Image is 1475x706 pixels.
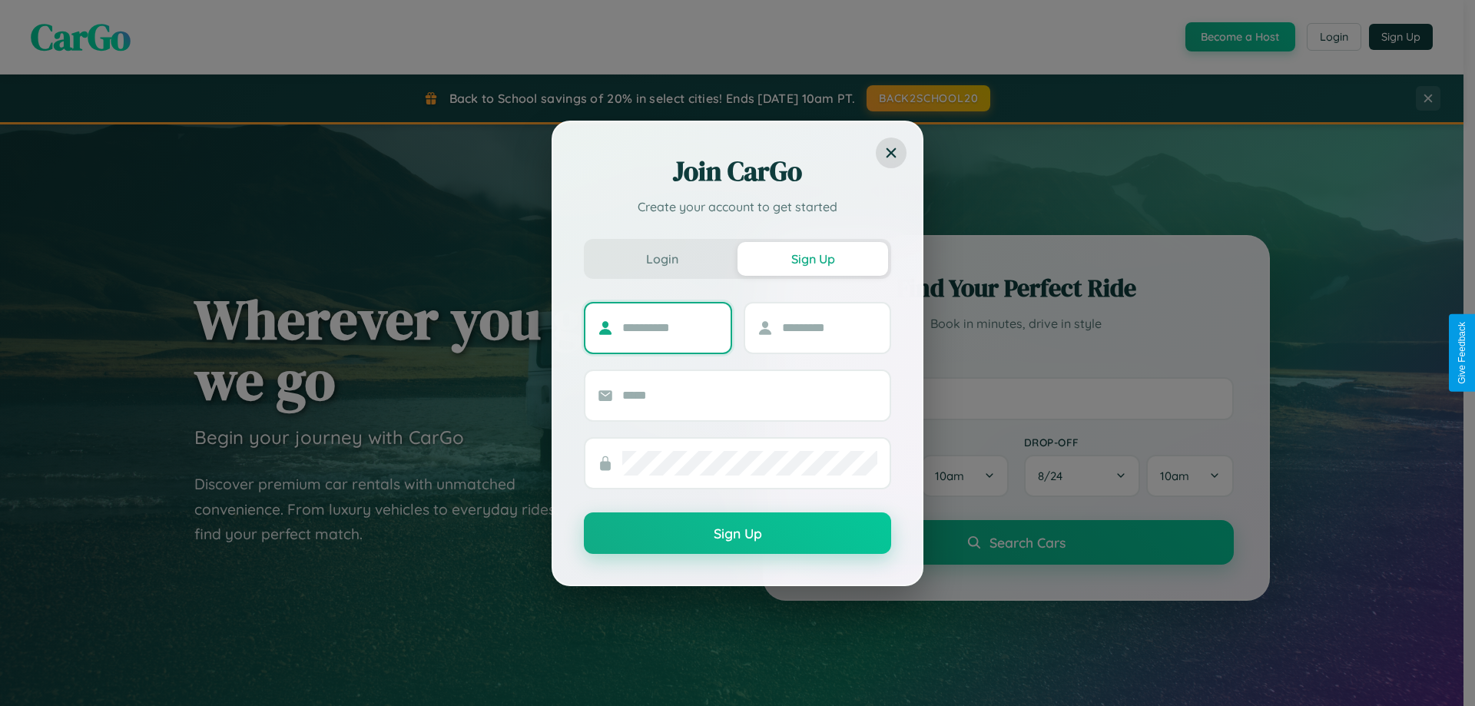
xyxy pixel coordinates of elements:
[584,512,891,554] button: Sign Up
[584,197,891,216] p: Create your account to get started
[587,242,737,276] button: Login
[737,242,888,276] button: Sign Up
[584,153,891,190] h2: Join CarGo
[1457,322,1467,384] div: Give Feedback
